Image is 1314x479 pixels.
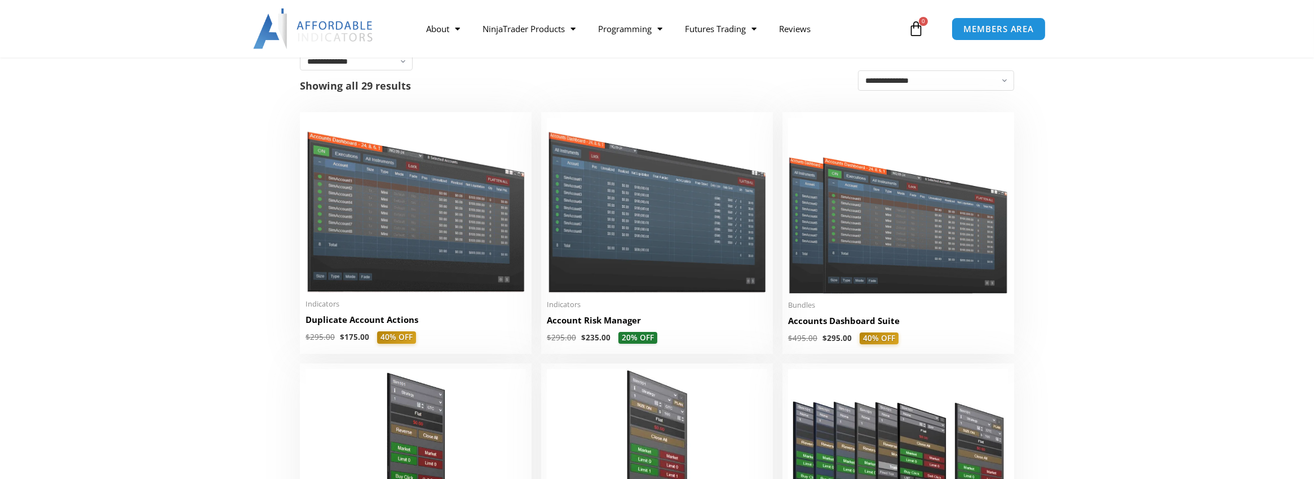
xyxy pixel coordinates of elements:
span: $ [547,332,551,343]
p: Showing all 29 results [300,81,411,91]
a: Programming [587,16,674,42]
span: 20% OFF [618,332,657,344]
h2: Account Risk Manager [547,314,767,326]
nav: Menu [415,16,905,42]
span: Indicators [547,300,767,309]
span: $ [788,333,793,343]
select: Shop order [858,70,1014,91]
a: Account Risk Manager [547,314,767,332]
bdi: 295.00 [547,332,576,343]
img: Duplicate Account Actions [306,118,526,293]
a: Futures Trading [674,16,768,42]
span: $ [822,333,827,343]
bdi: 295.00 [306,332,335,342]
span: Indicators [306,299,526,309]
a: Reviews [768,16,822,42]
span: Bundles [788,300,1008,310]
span: 40% OFF [860,332,899,345]
a: About [415,16,471,42]
a: 0 [891,12,941,45]
img: Account Risk Manager [547,118,767,293]
span: 0 [919,17,928,26]
img: Accounts Dashboard Suite [788,118,1008,294]
a: NinjaTrader Products [471,16,587,42]
bdi: 495.00 [788,333,817,343]
a: Accounts Dashboard Suite [788,315,1008,332]
bdi: 175.00 [340,332,369,342]
a: MEMBERS AREA [952,17,1046,41]
span: $ [340,332,344,342]
bdi: 235.00 [581,332,610,343]
h2: Accounts Dashboard Suite [788,315,1008,327]
bdi: 295.00 [822,333,852,343]
span: $ [306,332,310,342]
span: 40% OFF [377,331,416,344]
img: LogoAI | Affordable Indicators – NinjaTrader [253,8,374,49]
h2: Duplicate Account Actions [306,314,526,326]
span: $ [581,332,586,343]
span: MEMBERS AREA [963,25,1034,33]
a: Duplicate Account Actions [306,314,526,331]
